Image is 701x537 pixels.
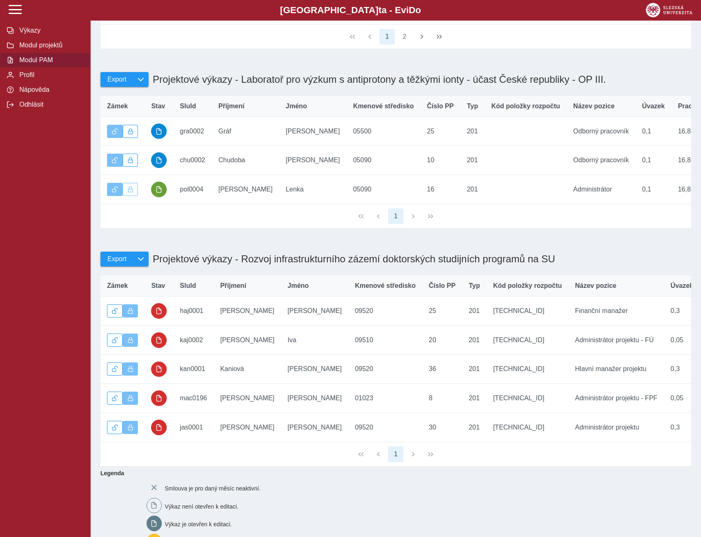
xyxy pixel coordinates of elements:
[107,421,123,434] button: Odemknout výkaz.
[636,146,671,175] td: 0,1
[212,146,279,175] td: Chudoba
[347,117,421,146] td: 05500
[123,183,138,196] button: Uzamknout lze pouze výkaz, který je podepsán a schválen.
[173,355,214,384] td: kan0001
[149,249,555,269] h1: Projektové výkazy - Rozvoj infrastrukturního zázemí doktorských studijních programů na SU
[281,384,349,413] td: [PERSON_NAME]
[462,297,487,326] td: 201
[462,413,487,442] td: 201
[212,175,279,204] td: [PERSON_NAME]
[107,282,128,290] span: Zámek
[151,124,167,139] button: schváleno
[567,175,636,204] td: Administrátor
[165,485,261,492] span: Smlouva je pro daný měsíc neaktivní.
[173,117,212,146] td: gra0002
[151,103,165,110] span: Stav
[123,334,138,347] button: Výkaz uzamčen.
[214,355,281,384] td: Kaniová
[212,117,279,146] td: Gráf
[214,297,281,326] td: [PERSON_NAME]
[123,125,138,138] button: Uzamknout lze pouze výkaz, který je podepsán a schválen.
[173,175,212,204] td: pol0004
[107,362,123,376] button: Odemknout výkaz.
[17,86,84,93] span: Nápověda
[487,355,568,384] td: [TECHNICAL_ID]
[100,72,133,87] button: Export
[279,146,347,175] td: [PERSON_NAME]
[279,175,347,204] td: Lenka
[487,384,568,413] td: [TECHNICAL_ID]
[422,384,462,413] td: 8
[422,297,462,326] td: 25
[575,282,616,290] span: Název pozice
[173,297,214,326] td: haj0001
[487,297,568,326] td: [TECHNICAL_ID]
[17,71,84,79] span: Profil
[107,76,126,83] span: Export
[460,146,484,175] td: 201
[348,384,422,413] td: 01023
[353,103,414,110] span: Kmenové středisko
[165,521,232,528] span: Výkaz je otevřen k editaci.
[123,362,138,376] button: Výkaz uzamčen.
[420,146,460,175] td: 10
[173,325,214,355] td: kaj0002
[151,362,167,377] button: uzamčeno
[568,297,664,326] td: Finanční manažer
[348,413,422,442] td: 09520
[664,355,700,384] td: 0,3
[422,325,462,355] td: 20
[568,325,664,355] td: Administrátor projektu - FÚ
[165,503,238,509] span: Výkaz není otevřen k editaci.
[664,413,700,442] td: 0,3
[107,255,126,263] span: Export
[219,103,245,110] span: Příjmení
[409,5,415,15] span: D
[347,175,421,204] td: 05090
[149,70,606,89] h1: Projektové výkazy - Laboratoř pro výzkum s antiprotony a těžkými ionty - účast České republiky - ...
[100,252,133,266] button: Export
[123,304,138,318] button: Výkaz uzamčen.
[151,152,167,168] button: schváleno
[151,390,167,406] button: uzamčeno
[348,355,422,384] td: 09520
[567,117,636,146] td: Odborný pracovník
[664,384,700,413] td: 0,05
[17,27,84,34] span: Výkazy
[636,117,671,146] td: 0,1
[180,103,196,110] span: SluId
[568,384,664,413] td: Administrátor projektu - FPF
[671,282,693,290] span: Úvazek
[415,5,421,15] span: o
[462,384,487,413] td: 201
[286,103,307,110] span: Jméno
[107,125,123,138] button: Výkaz je odemčen.
[420,117,460,146] td: 25
[462,355,487,384] td: 201
[107,334,123,347] button: Odemknout výkaz.
[429,282,456,290] span: Číslo PP
[214,413,281,442] td: [PERSON_NAME]
[493,282,562,290] span: Kód položky rozpočtu
[355,282,416,290] span: Kmenové středisko
[151,303,167,319] button: uzamčeno
[279,117,347,146] td: [PERSON_NAME]
[107,392,123,405] button: Odemknout výkaz.
[25,5,676,16] b: [GEOGRAPHIC_DATA] a - Evi
[460,175,484,204] td: 201
[151,420,167,435] button: uzamčeno
[664,325,700,355] td: 0,05
[487,325,568,355] td: [TECHNICAL_ID]
[107,183,123,196] button: Výkaz je odemčen.
[568,413,664,442] td: Administrátor projektu
[636,175,671,204] td: 0,1
[214,384,281,413] td: [PERSON_NAME]
[388,446,404,462] button: 1
[642,103,665,110] span: Úvazek
[123,421,138,434] button: Výkaz uzamčen.
[17,56,84,64] span: Modul PAM
[427,103,454,110] span: Číslo PP
[288,282,309,290] span: Jméno
[467,103,478,110] span: Typ
[123,392,138,405] button: Výkaz uzamčen.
